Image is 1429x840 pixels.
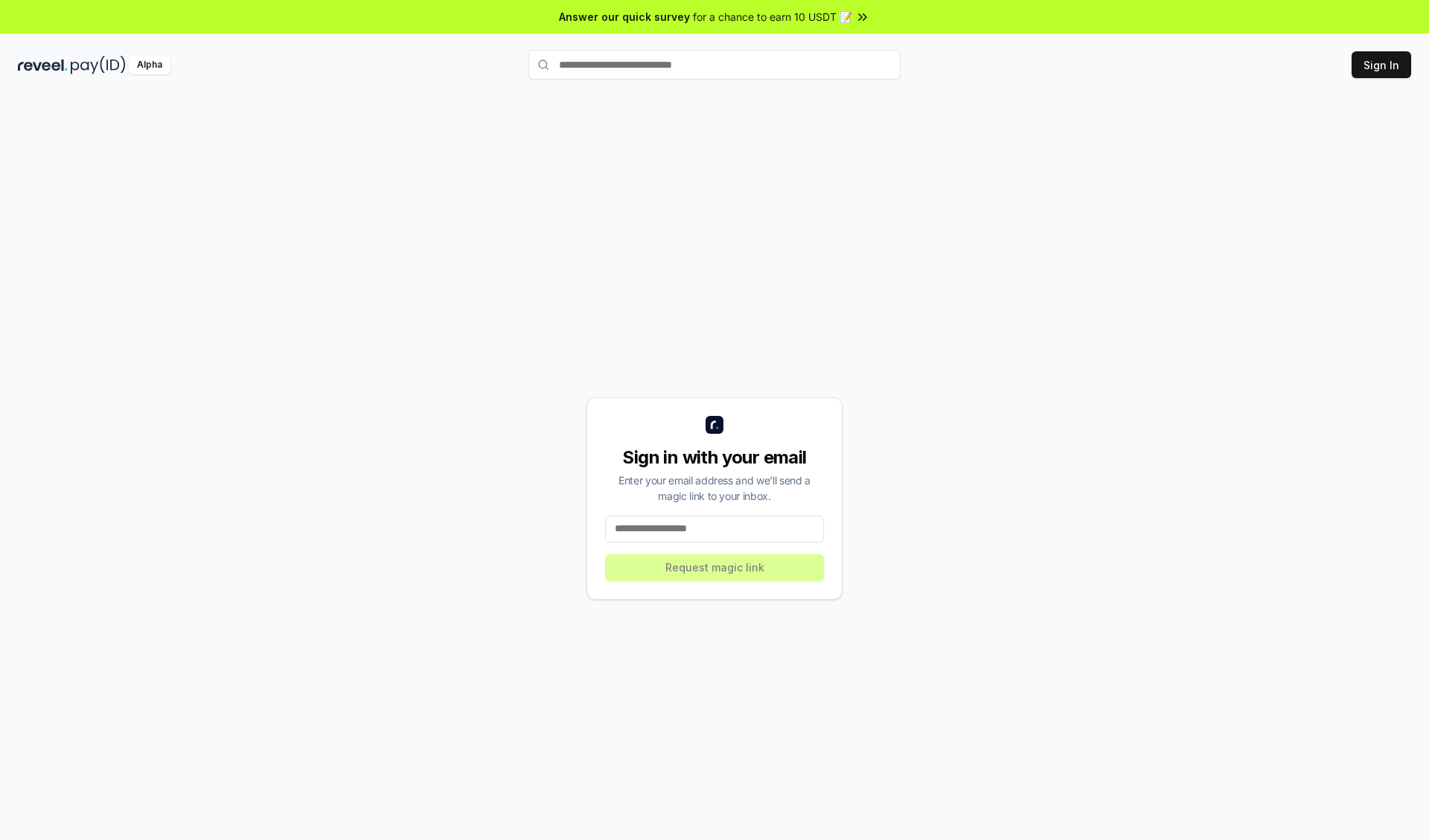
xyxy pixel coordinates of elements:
div: Sign in with your email [605,446,824,469]
button: Sign In [1352,51,1411,78]
img: reveel_dark [18,56,68,74]
div: Enter your email address and we’ll send a magic link to your inbox. [605,472,824,504]
img: pay_id [71,56,126,74]
img: logo_small [706,416,723,434]
span: for a chance to earn 10 USDT 📝 [693,9,852,25]
span: Answer our quick survey [559,9,690,25]
div: Alpha [129,56,170,74]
